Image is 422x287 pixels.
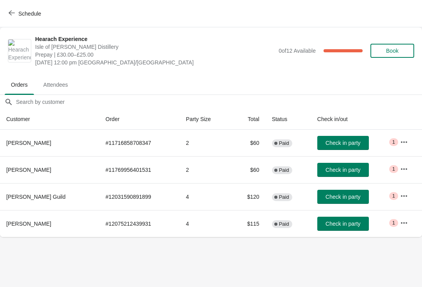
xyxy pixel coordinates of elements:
[279,140,289,146] span: Paid
[325,221,360,227] span: Check in party
[279,194,289,200] span: Paid
[35,43,275,51] span: Isle of [PERSON_NAME] Distillery
[231,156,265,183] td: $60
[6,167,51,173] span: [PERSON_NAME]
[4,7,47,21] button: Schedule
[231,109,265,130] th: Total
[99,109,180,130] th: Order
[370,44,414,58] button: Book
[392,166,395,172] span: 1
[180,183,231,210] td: 4
[35,35,275,43] span: Hearach Experience
[325,140,360,146] span: Check in party
[317,190,369,204] button: Check in party
[35,51,275,59] span: Prepay | £30.00–£25.00
[99,183,180,210] td: # 12031590891899
[6,140,51,146] span: [PERSON_NAME]
[35,59,275,66] span: [DATE] 12:00 pm [GEOGRAPHIC_DATA]/[GEOGRAPHIC_DATA]
[325,194,360,200] span: Check in party
[317,217,369,231] button: Check in party
[325,167,360,173] span: Check in party
[6,221,51,227] span: [PERSON_NAME]
[392,220,395,226] span: 1
[266,109,311,130] th: Status
[392,193,395,199] span: 1
[231,183,265,210] td: $120
[99,210,180,237] td: # 12075212439931
[279,221,289,227] span: Paid
[18,11,41,17] span: Schedule
[279,167,289,173] span: Paid
[180,210,231,237] td: 4
[37,78,74,92] span: Attendees
[279,48,316,54] span: 0 of 12 Available
[386,48,399,54] span: Book
[99,156,180,183] td: # 11769956401531
[8,39,31,62] img: Hearach Experience
[180,156,231,183] td: 2
[5,78,34,92] span: Orders
[99,130,180,156] td: # 11716858708347
[180,130,231,156] td: 2
[317,163,369,177] button: Check in party
[6,194,66,200] span: [PERSON_NAME] Guild
[231,210,265,237] td: $115
[392,139,395,145] span: 1
[317,136,369,150] button: Check in party
[180,109,231,130] th: Party Size
[311,109,394,130] th: Check in/out
[16,95,422,109] input: Search by customer
[231,130,265,156] td: $60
